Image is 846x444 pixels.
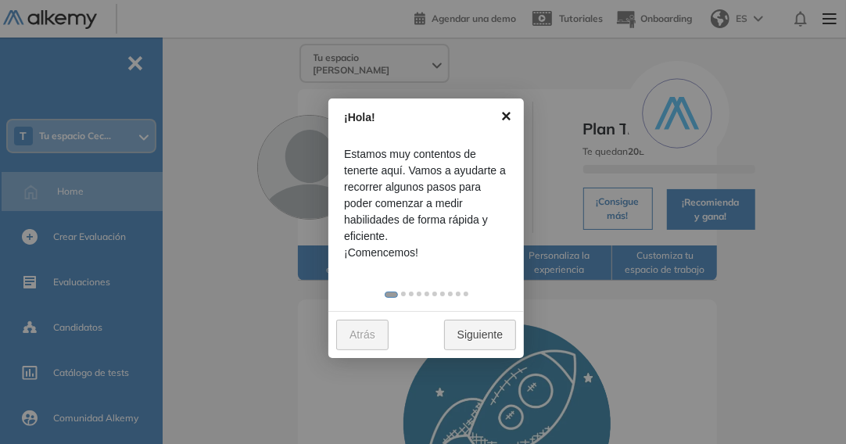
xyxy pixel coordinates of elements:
[444,320,516,350] a: Siguiente
[344,146,508,245] span: Estamos muy contentos de tenerte aquí. Vamos a ayudarte a recorrer algunos pasos para poder comen...
[344,109,492,126] div: ¡Hola!
[344,245,508,261] span: ¡Comencemos!
[489,98,524,134] a: ×
[336,320,389,350] a: Atrás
